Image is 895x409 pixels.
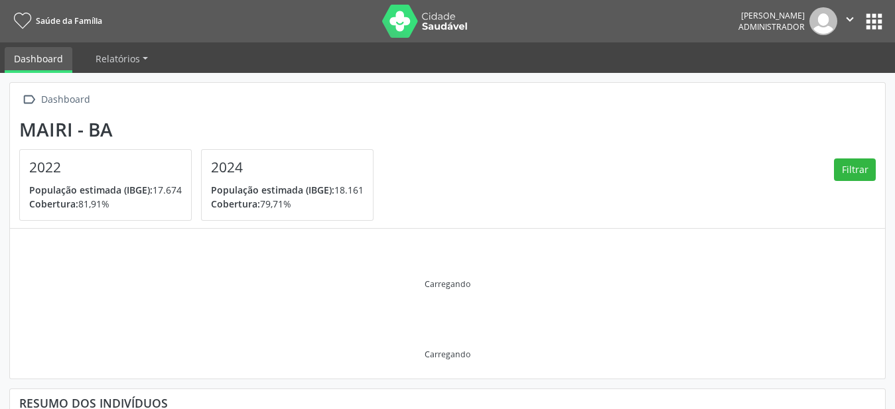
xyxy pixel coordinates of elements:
[837,7,862,35] button: 
[5,47,72,73] a: Dashboard
[29,184,153,196] span: População estimada (IBGE):
[86,47,157,70] a: Relatórios
[29,198,78,210] span: Cobertura:
[211,198,260,210] span: Cobertura:
[843,12,857,27] i: 
[809,7,837,35] img: img
[96,52,140,65] span: Relatórios
[19,119,383,141] div: Mairi - BA
[29,159,182,176] h4: 2022
[738,21,805,32] span: Administrador
[211,183,364,197] p: 18.161
[19,90,92,109] a:  Dashboard
[9,10,102,32] a: Saúde da Família
[36,15,102,27] span: Saúde da Família
[211,197,364,211] p: 79,71%
[211,159,364,176] h4: 2024
[29,183,182,197] p: 17.674
[862,10,886,33] button: apps
[738,10,805,21] div: [PERSON_NAME]
[211,184,334,196] span: População estimada (IBGE):
[834,158,876,181] button: Filtrar
[425,278,470,290] div: Carregando
[38,90,92,109] div: Dashboard
[29,197,182,211] p: 81,91%
[425,349,470,360] div: Carregando
[19,90,38,109] i: 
